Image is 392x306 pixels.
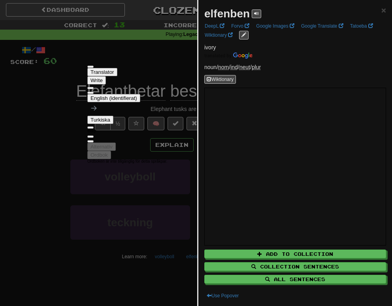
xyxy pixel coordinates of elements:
strong: elfenben [204,8,250,20]
span: / [239,64,252,70]
span: × [381,6,386,15]
a: Google Images [254,22,297,30]
a: Google Translate [299,22,346,30]
abbr: Gender: Neuter gender [239,64,250,70]
button: Use Popover [204,291,241,300]
a: Forvo [229,22,252,30]
button: edit links [239,31,249,39]
span: / [218,64,230,70]
span: ivory [204,44,216,51]
a: Wiktionary [202,31,235,39]
button: Collection Sentences [204,262,386,271]
abbr: Number: Plural number [252,64,261,70]
button: Wiktionary [204,75,236,84]
p: noun / [204,63,386,71]
button: Close [381,6,386,14]
a: DeepL [202,22,227,30]
button: All Sentences [204,275,386,283]
button: Add to Collection [204,250,386,258]
abbr: Case: Nominative / direct [218,64,229,70]
img: Color short [204,53,253,59]
abbr: Definite: Indefinite [230,64,238,70]
span: / [230,64,239,70]
a: Tatoeba [348,22,375,30]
